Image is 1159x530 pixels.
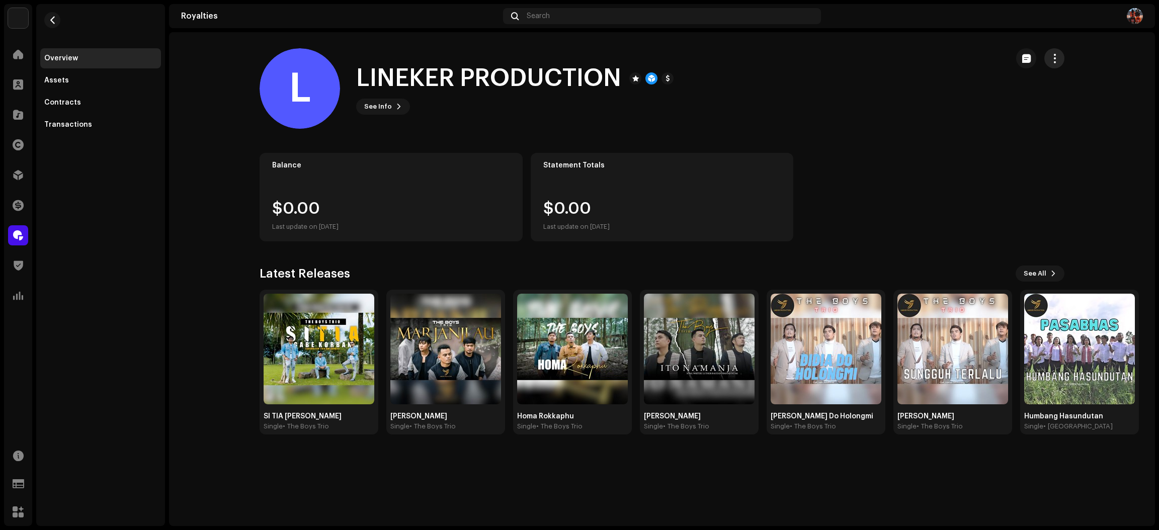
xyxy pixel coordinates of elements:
img: b7bc685f-d544-4f3f-b63e-9dd5b3a2cfc6 [264,294,374,404]
div: Contracts [44,99,81,107]
span: See Info [364,97,392,117]
div: • The Boys Trio [536,422,583,430]
re-o-card-value: Balance [260,153,523,241]
div: Single [1024,422,1043,430]
div: [PERSON_NAME] [390,412,501,420]
div: SI TIA [PERSON_NAME] [264,412,374,420]
div: [PERSON_NAME] Do Holongmi [771,412,881,420]
div: Homa Rokkaphu [517,412,628,420]
div: • The Boys Trio [917,422,963,430]
div: Single [771,422,790,430]
div: Transactions [44,121,92,129]
div: Last update on [DATE] [272,221,339,233]
div: • [GEOGRAPHIC_DATA] [1043,422,1113,430]
re-m-nav-item: Contracts [40,93,161,113]
img: 52578872-37d6-449e-9d20-324b457b5e22 [771,294,881,404]
div: Single [517,422,536,430]
div: Assets [44,76,69,84]
div: L [260,48,340,129]
div: Humbang Hasundutan [1024,412,1135,420]
re-m-nav-item: Transactions [40,115,161,135]
re-m-nav-item: Assets [40,70,161,91]
div: Last update on [DATE] [543,221,610,233]
div: Single [390,422,409,430]
div: Single [897,422,917,430]
re-m-nav-item: Overview [40,48,161,68]
div: Royalties [181,12,499,20]
button: See All [1016,266,1064,282]
div: • The Boys Trio [283,422,329,430]
div: Single [644,422,663,430]
img: ab857179-5321-4c5f-8198-81d740e4c169 [517,294,628,404]
span: See All [1024,263,1046,284]
img: de553a2c-b77b-44d9-a624-ac4c8aa6b231 [897,294,1008,404]
img: 64f15ab7-a28a-4bb5-a164-82594ec98160 [8,8,28,28]
img: 8b7023f6-4218-4b54-bae1-0c7751593be2 [390,294,501,404]
div: • The Boys Trio [663,422,709,430]
h1: LINEKER PRODUCTION [356,62,621,95]
span: Search [527,12,550,20]
div: Balance [272,161,510,169]
div: • The Boys Trio [409,422,456,430]
div: • The Boys Trio [790,422,836,430]
div: Overview [44,54,78,62]
img: afbff549-a68c-41fd-9151-ef2644e19a7e [1024,294,1135,404]
img: e0da1e75-51bb-48e8-b89a-af9921f343bd [1127,8,1143,24]
h3: Latest Releases [260,266,350,282]
div: [PERSON_NAME] [644,412,755,420]
div: Single [264,422,283,430]
button: See Info [356,99,410,115]
re-o-card-value: Statement Totals [531,153,794,241]
img: 8a774d33-56c8-47b6-8b45-4ede55c6bc1a [644,294,755,404]
div: [PERSON_NAME] [897,412,1008,420]
div: Statement Totals [543,161,781,169]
